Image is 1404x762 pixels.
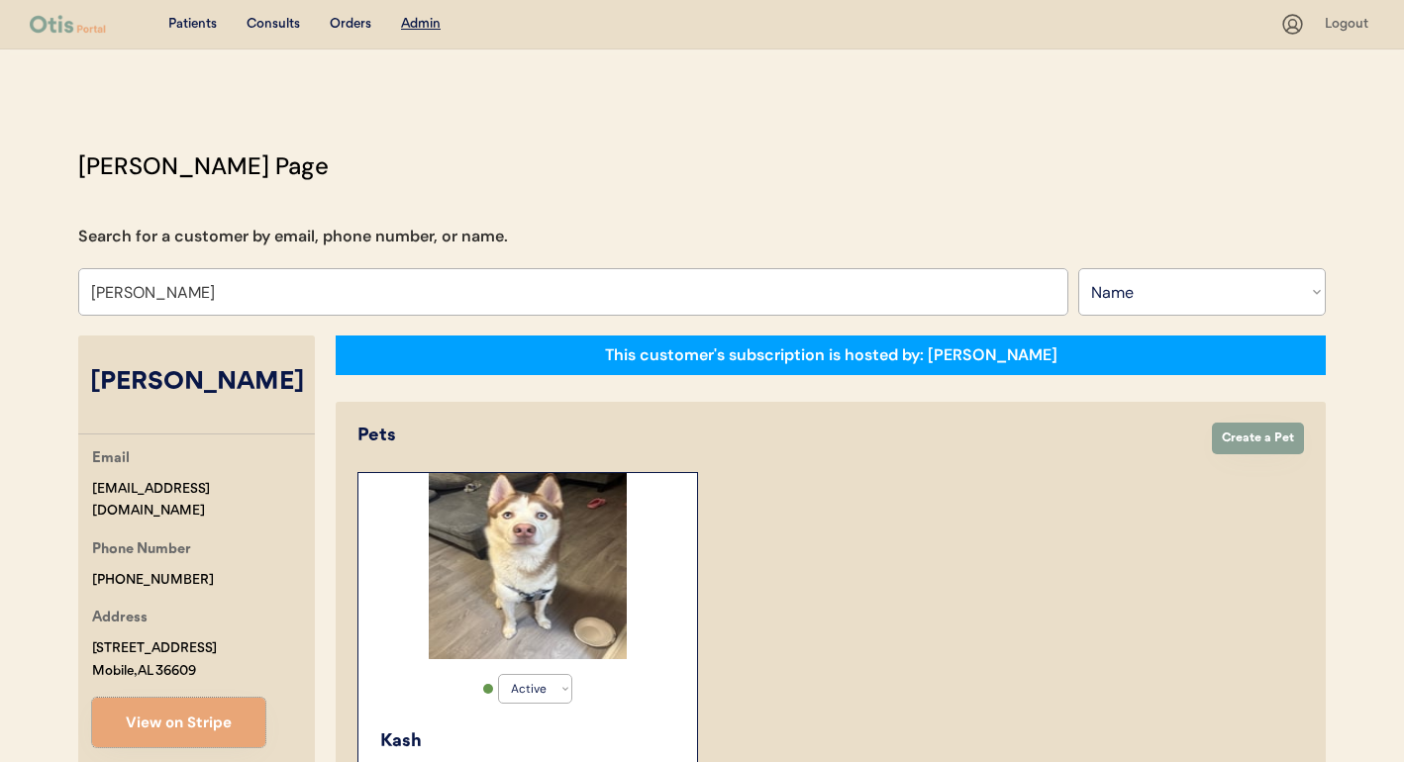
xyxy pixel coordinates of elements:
img: IMG_1344.jpeg [429,473,627,659]
input: Search by name [78,268,1068,316]
div: Orders [330,15,371,35]
div: [PERSON_NAME] Page [78,148,329,184]
div: [STREET_ADDRESS] Mobile, AL 36609 [92,637,217,683]
div: Kash [380,728,677,755]
div: [EMAIL_ADDRESS][DOMAIN_NAME] [92,478,315,524]
div: Phone Number [92,538,191,563]
div: Pets [357,423,1192,449]
button: View on Stripe [92,698,265,747]
button: Create a Pet [1212,423,1304,454]
div: Email [92,447,130,472]
div: Logout [1325,15,1374,35]
div: [PHONE_NUMBER] [92,569,214,592]
div: Patients [168,15,217,35]
div: [PERSON_NAME] [78,364,315,402]
div: Address [92,607,148,631]
div: Search for a customer by email, phone number, or name. [78,225,508,248]
u: Admin [401,17,441,31]
div: Consults [247,15,300,35]
div: This customer's subscription is hosted by: [PERSON_NAME] [605,344,1057,366]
